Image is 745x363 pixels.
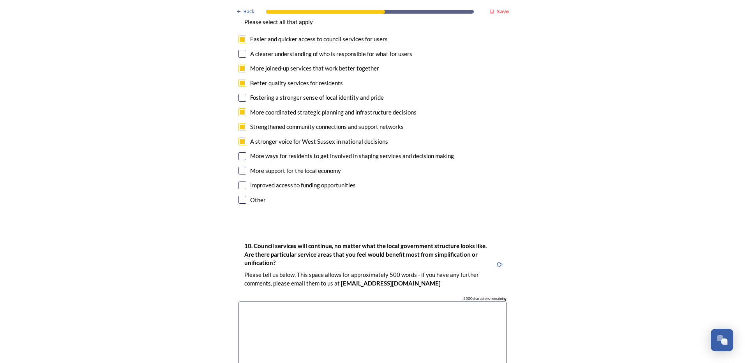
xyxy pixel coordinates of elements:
div: More support for the local economy [250,166,341,175]
span: 2500 characters remaining [463,296,507,301]
div: Easier and quicker access to council services for users [250,35,388,44]
p: Please tell us below. This space allows for approximately 500 words - if you have any further com... [244,271,487,287]
span: Back [244,8,254,15]
div: Better quality services for residents [250,79,343,88]
div: Strengthened community connections and support networks [250,122,404,131]
div: Fostering a stronger sense of local identity and pride [250,93,384,102]
button: Open Chat [711,329,733,351]
div: More coordinated strategic planning and infrastructure decisions [250,108,417,117]
div: A stronger voice for West Sussex in national decisions [250,137,388,146]
div: More ways for residents to get involved in shaping services and decision making [250,152,454,160]
div: More joined-up services that work better together [250,64,379,73]
div: A clearer understanding of who is responsible for what for users [250,49,412,58]
strong: [EMAIL_ADDRESS][DOMAIN_NAME] [341,280,441,287]
strong: Save [497,8,509,15]
strong: 10. Council services will continue, no matter what the local government structure looks like. Are... [244,242,488,266]
p: Please select all that apply [244,18,485,26]
div: Improved access to funding opportunities [250,181,356,190]
div: Other [250,196,266,204]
